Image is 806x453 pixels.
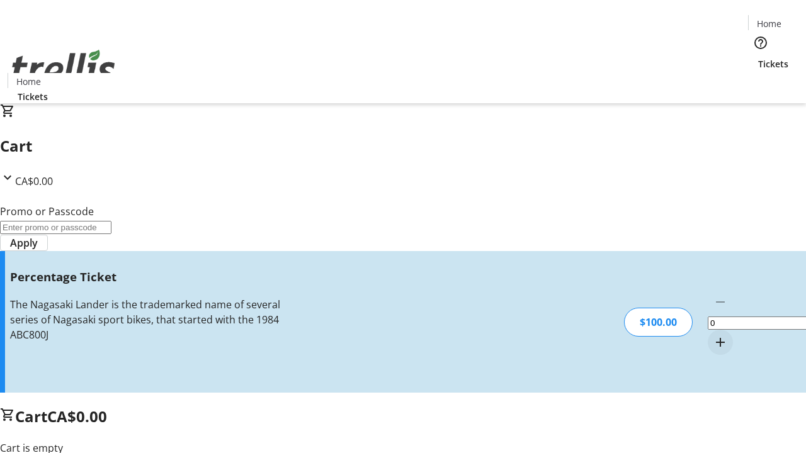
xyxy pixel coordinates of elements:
[8,36,120,99] img: Orient E2E Organization 62PuBA5FJd's Logo
[748,57,798,70] a: Tickets
[10,268,285,286] h3: Percentage Ticket
[16,75,41,88] span: Home
[624,308,693,337] div: $100.00
[757,17,781,30] span: Home
[10,297,285,342] div: The Nagasaki Lander is the trademarked name of several series of Nagasaki sport bikes, that start...
[748,70,773,96] button: Cart
[8,75,48,88] a: Home
[758,57,788,70] span: Tickets
[749,17,789,30] a: Home
[8,90,58,103] a: Tickets
[18,90,48,103] span: Tickets
[708,330,733,355] button: Increment by one
[748,30,773,55] button: Help
[10,235,38,250] span: Apply
[47,406,107,427] span: CA$0.00
[15,174,53,188] span: CA$0.00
